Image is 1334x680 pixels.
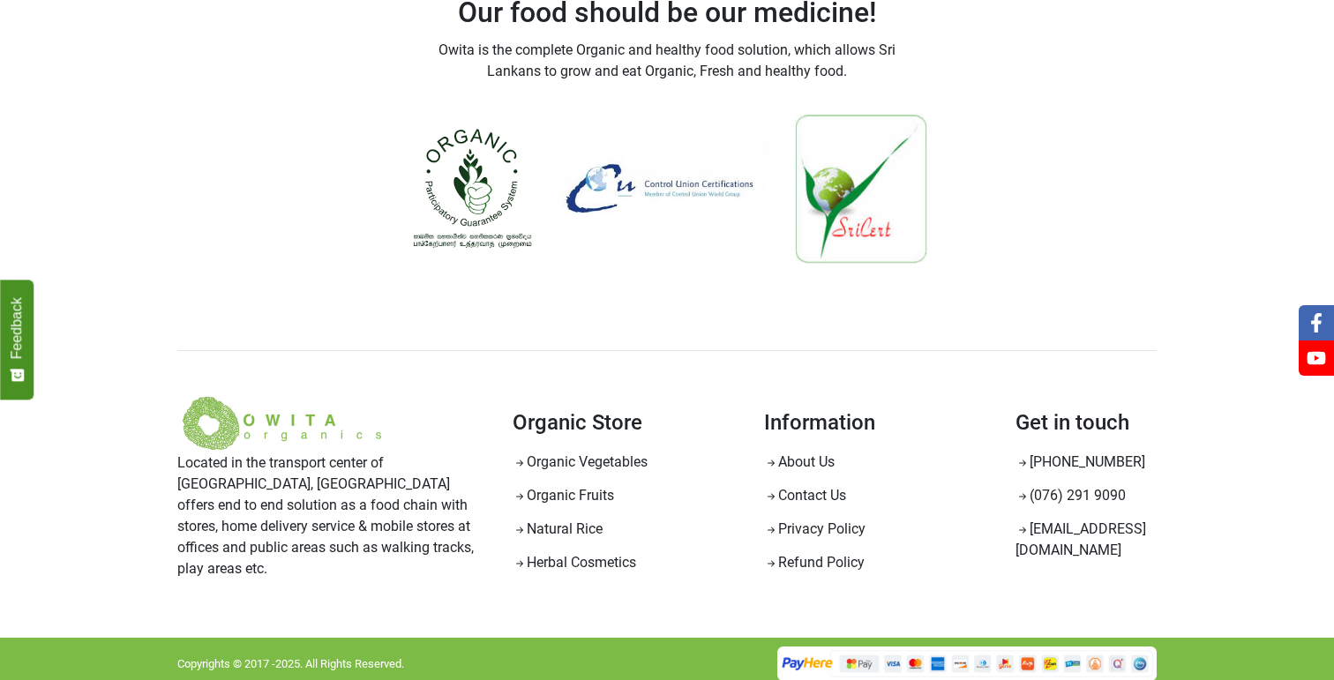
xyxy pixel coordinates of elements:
[764,554,865,571] a: Refund Policy
[9,297,25,359] span: Feedback
[513,408,738,437] h4: Organic Store
[177,395,389,452] img: Welcome to Owita
[513,520,603,537] a: Natural Rice
[513,554,636,571] a: Herbal Cosmetics
[177,452,486,579] p: Located in the transport center of [GEOGRAPHIC_DATA], [GEOGRAPHIC_DATA] offers end to end solutio...
[777,646,1157,680] img: Powered by PayHere Online Payment Gateway
[795,114,927,264] img: Sri Cert Certification
[429,40,905,82] p: Owita is the complete Organic and healthy food solution, which allows Sri Lankans to grow and eat...
[1015,487,1126,504] a: (076) 291 9090
[764,487,846,504] a: Contact Us
[764,453,835,470] a: About Us
[513,487,614,504] a: Organic Fruits
[513,453,648,470] a: Organic Vegetables
[177,655,404,673] p: Copyrights © 2017 - 2025 . All Rights Reserved.
[1015,520,1146,558] a: [EMAIL_ADDRESS][DOMAIN_NAME]
[764,520,866,537] a: Privacy Policy
[557,140,777,237] img: Control Union Certification
[407,123,539,255] img: PGS Certification
[1015,408,1157,437] h4: Get in touch
[1015,453,1145,470] a: [PHONE_NUMBER]
[764,408,989,437] h4: Information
